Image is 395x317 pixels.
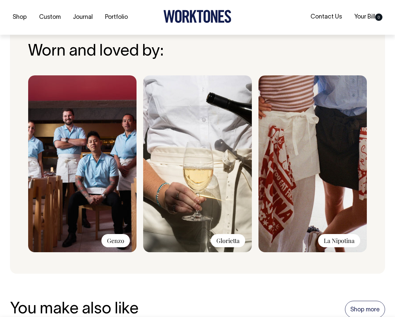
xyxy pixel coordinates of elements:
[143,75,252,252] img: Bobby_-_Worn_Loved_By.jpg
[28,43,367,60] h3: Worn and loved by:
[318,234,360,247] div: La Nipotina
[211,234,245,247] div: Glorietta
[70,12,95,23] a: Journal
[10,12,29,23] a: Shop
[36,12,63,23] a: Custom
[102,12,131,23] a: Portfolio
[375,14,382,21] span: 0
[308,12,345,22] a: Contact Us
[352,12,385,22] a: Your Bill0
[101,234,130,247] div: Genzo
[28,75,137,252] img: Etymon_Genzo_StevenWoodburn_167.jpg
[258,75,367,252] img: 439076229_392484057094004_4595264770598517737_n.jpg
